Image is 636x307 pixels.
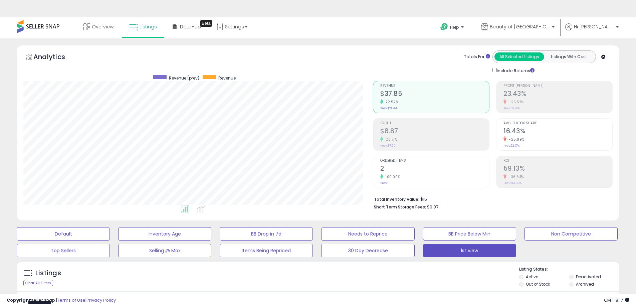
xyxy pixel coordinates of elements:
[503,127,612,136] h2: 16.43%
[321,244,414,257] button: 30 Day Decrease
[374,204,426,210] b: Short Term Storage Fees:
[35,269,61,278] h5: Listings
[220,227,313,241] button: BB Drop in 7d
[374,196,419,202] b: Total Inventory Value:
[380,106,397,110] small: Prev: $21.94
[380,144,396,148] small: Prev: $7.00
[17,227,110,241] button: Default
[476,17,560,38] a: Beauty of [GEOGRAPHIC_DATA]
[17,244,110,257] button: Top Sellers
[503,90,612,99] h2: 23.43%
[168,17,206,37] a: DataHub
[487,66,543,74] div: Include Returns
[383,174,400,179] small: 100.00%
[524,227,618,241] button: Non Competitive
[576,274,601,280] label: Deactivated
[380,159,489,163] span: Ordered Items
[92,23,114,30] span: Overview
[23,280,53,286] div: Clear All Filters
[435,18,470,38] a: Help
[440,23,448,31] i: Get Help
[374,195,608,203] li: $15
[503,165,612,174] h2: 59.13%
[565,23,619,38] a: Hi [PERSON_NAME]
[526,274,538,280] label: Active
[604,297,629,303] span: 2025-10-7 18:17 GMT
[200,20,212,27] div: Tooltip anchor
[427,204,438,210] span: $0.07
[576,281,594,287] label: Archived
[503,144,519,148] small: Prev: 22.17%
[506,100,524,105] small: -26.57%
[503,181,522,185] small: Prev: 93.33%
[503,106,520,110] small: Prev: 31.91%
[380,181,389,185] small: Prev: 1
[380,122,489,125] span: Profit
[503,159,612,163] span: ROI
[503,122,612,125] span: Avg. Buybox Share
[450,24,459,30] span: Help
[490,23,550,30] span: Beauty of [GEOGRAPHIC_DATA]
[383,137,397,142] small: 26.71%
[212,17,252,37] a: Settings
[118,227,211,241] button: Inventory Age
[78,17,119,37] a: Overview
[526,281,550,287] label: Out of Stock
[494,52,544,61] button: All Selected Listings
[503,84,612,88] span: Profit [PERSON_NAME]
[464,54,490,60] div: Totals For
[218,75,236,81] span: Revenue
[383,100,398,105] small: 72.52%
[33,52,78,63] h5: Analytics
[7,297,31,303] strong: Copyright
[423,227,516,241] button: BB Price Below Min
[380,84,489,88] span: Revenue
[118,244,211,257] button: Selling @ Max
[380,90,489,99] h2: $37.85
[169,75,199,81] span: Revenue (prev)
[140,23,157,30] span: Listings
[7,297,116,304] div: seller snap | |
[220,244,313,257] button: Items Being Repriced
[380,165,489,174] h2: 2
[506,174,524,179] small: -36.64%
[180,23,201,30] span: DataHub
[544,52,594,61] button: Listings With Cost
[574,23,614,30] span: Hi [PERSON_NAME]
[423,244,516,257] button: 1st view
[124,17,162,37] a: Listings
[380,127,489,136] h2: $8.87
[321,227,414,241] button: Needs to Reprice
[506,137,524,142] small: -25.89%
[519,266,619,273] p: Listing States:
